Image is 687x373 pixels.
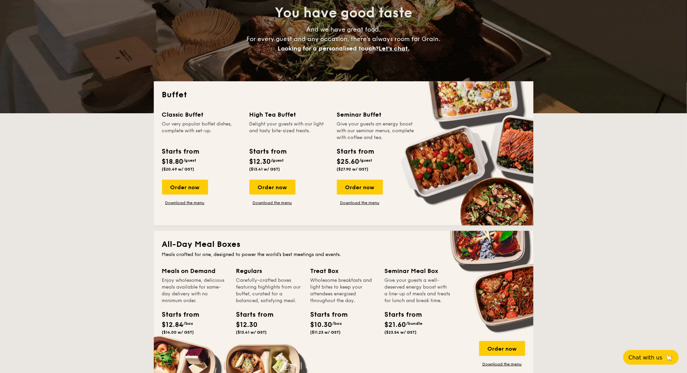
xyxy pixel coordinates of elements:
span: You have good taste [275,5,412,21]
span: /box [184,321,194,326]
span: 🦙 [665,354,673,361]
span: /guest [360,158,372,163]
span: $12.30 [249,158,271,166]
div: Delight your guests with our light and tasty bite-sized treats. [249,121,329,141]
span: ($13.41 w/ GST) [249,167,280,172]
a: Download the menu [249,200,296,205]
div: Meals on Demand [162,266,228,276]
span: Looking for a personalised touch? [278,45,379,52]
div: Seminar Meal Box [385,266,451,276]
span: ($11.23 w/ GST) [310,330,341,335]
div: Starts from [162,146,199,157]
span: $18.80 [162,158,184,166]
h2: All-Day Meal Boxes [162,239,525,250]
div: Order now [479,341,525,356]
div: Order now [337,180,383,195]
span: /bundle [406,321,423,326]
span: $10.30 [310,321,332,329]
span: $21.60 [385,321,406,329]
span: ($13.41 w/ GST) [236,330,267,335]
div: Regulars [236,266,302,276]
div: Give your guests a well-deserved energy boost with a line-up of meals and treats for lunch and br... [385,277,451,304]
div: Meals crafted for one, designed to power the world's best meetings and events. [162,251,525,258]
button: Chat with us🦙 [623,350,679,365]
a: Download the menu [162,200,208,205]
span: And we have great food. For every guest and any occasion, there’s always room for Grain. [247,26,441,52]
div: Carefully-crafted boxes featuring highlights from our buffet, curated for a balanced, satisfying ... [236,277,302,304]
div: Starts from [162,310,193,320]
span: ($23.54 w/ GST) [385,330,417,335]
div: Our very popular buffet dishes, complete with set-up. [162,121,241,141]
div: Give your guests an energy boost with our seminar menus, complete with coffee and tea. [337,121,416,141]
div: High Tea Buffet [249,110,329,119]
div: Wholesome breakfasts and light bites to keep your attendees energised throughout the day. [310,277,377,304]
div: Starts from [385,310,415,320]
span: /guest [271,158,284,163]
span: /guest [184,158,197,163]
span: Let's chat. [379,45,409,52]
a: Download the menu [337,200,383,205]
a: Download the menu [479,361,525,367]
div: Starts from [337,146,374,157]
span: ($14.00 w/ GST) [162,330,194,335]
div: Seminar Buffet [337,110,416,119]
div: Classic Buffet [162,110,241,119]
div: Order now [249,180,296,195]
h2: Buffet [162,90,525,100]
div: Starts from [249,146,286,157]
div: Starts from [236,310,267,320]
span: Chat with us [629,354,663,361]
div: Treat Box [310,266,377,276]
span: ($20.49 w/ GST) [162,167,195,172]
span: $25.60 [337,158,360,166]
div: Starts from [310,310,341,320]
span: /box [332,321,342,326]
span: ($27.90 w/ GST) [337,167,369,172]
div: Enjoy wholesome, delicious meals available for same-day delivery with no minimum order. [162,277,228,304]
div: Order now [162,180,208,195]
span: $12.30 [236,321,258,329]
span: $12.84 [162,321,184,329]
